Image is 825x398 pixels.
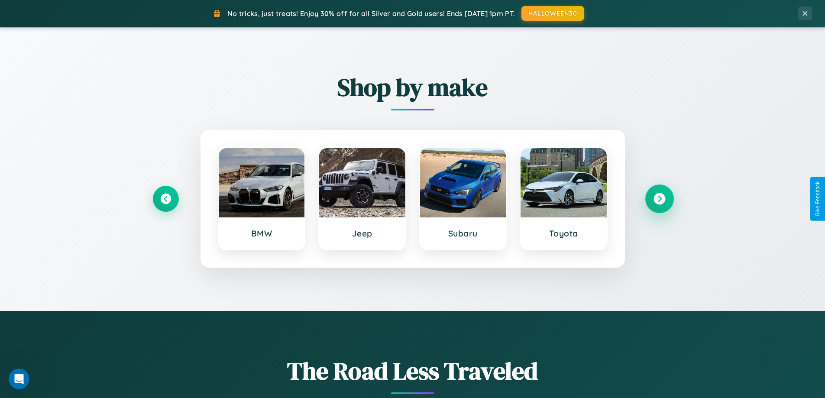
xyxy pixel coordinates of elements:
h3: BMW [227,228,296,239]
h1: The Road Less Traveled [153,354,673,388]
iframe: Intercom live chat [9,369,29,389]
button: HALLOWEEN30 [521,6,584,21]
h3: Jeep [328,228,397,239]
div: Give Feedback [815,181,821,217]
span: No tricks, just treats! Enjoy 30% off for all Silver and Gold users! Ends [DATE] 1pm PT. [227,9,515,18]
h2: Shop by make [153,71,673,104]
h3: Toyota [529,228,598,239]
h3: Subaru [429,228,498,239]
